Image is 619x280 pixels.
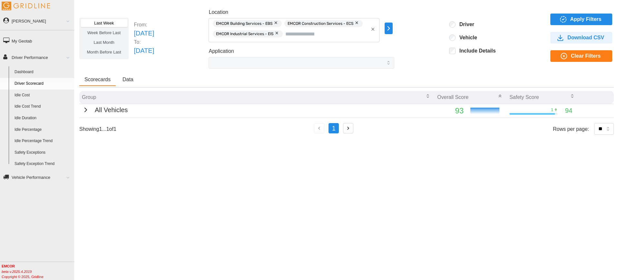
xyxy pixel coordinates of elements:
[12,90,74,101] a: Idle Cost
[553,125,589,133] p: Rows per page:
[134,46,154,56] p: [DATE]
[12,147,74,159] a: Safety Exceptions
[570,14,602,25] span: Apply Filters
[209,47,234,55] label: Application
[82,93,96,101] p: Group
[93,40,114,45] span: Last Month
[87,30,121,35] span: Week Before Last
[509,93,539,101] p: Safety Score
[329,123,339,133] button: 1
[12,78,74,90] a: Driver Scorecard
[571,51,601,62] span: Clear Filters
[550,14,612,25] button: Apply Filters
[123,77,133,82] span: Data
[79,125,116,133] p: Showing 1 ... 1 of 1
[95,105,128,115] p: All Vehicles
[2,264,74,279] div: Copyright © 2025, Gridline
[567,32,604,43] span: Download CSV
[551,107,553,113] p: 1
[12,158,74,170] a: Safety Exception Trend
[82,105,128,115] button: All Vehicles
[84,77,111,82] span: Scorecards
[288,20,353,27] span: EMCOR Construction Services - ECS
[209,8,228,16] label: Location
[134,28,154,38] p: [DATE]
[12,66,74,78] a: Dashboard
[2,2,50,10] img: Gridline
[12,112,74,124] a: Idle Duration
[565,106,572,116] p: 94
[550,50,612,62] button: Clear Filters
[94,21,114,25] span: Last Week
[12,101,74,112] a: Idle Cost Trend
[216,30,273,37] span: EMCOR Industrial Services - EIS
[134,38,154,46] p: To:
[216,20,272,27] span: EMCOR Building Services - EBS
[134,21,154,28] p: From:
[550,32,612,43] button: Download CSV
[87,50,121,54] span: Month Before Last
[437,105,464,117] p: 93
[12,135,74,147] a: Idle Percentage Trend
[437,93,468,101] p: Overall Score
[2,270,32,274] i: beta v.2025.4.2019
[2,264,15,268] b: EMCOR
[12,124,74,136] a: Idle Percentage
